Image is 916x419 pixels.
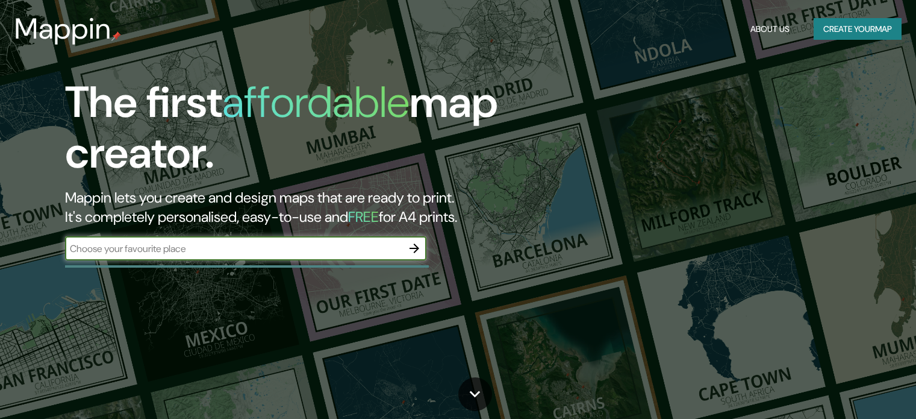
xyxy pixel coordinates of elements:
h3: Mappin [14,12,111,46]
h1: affordable [222,74,410,130]
iframe: Help widget launcher [809,372,903,406]
h5: FREE [348,207,379,226]
button: Create yourmap [814,18,902,40]
input: Choose your favourite place [65,242,402,256]
h2: Mappin lets you create and design maps that are ready to print. It's completely personalised, eas... [65,188,523,227]
img: mappin-pin [111,31,121,41]
button: About Us [746,18,794,40]
h1: The first map creator. [65,77,523,188]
